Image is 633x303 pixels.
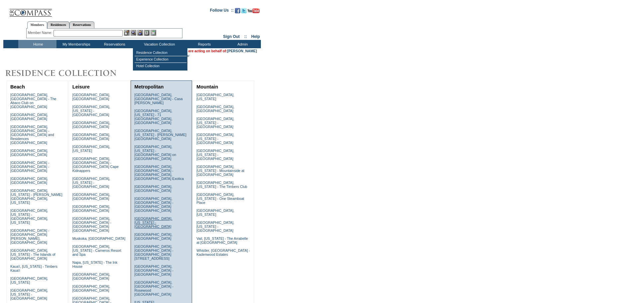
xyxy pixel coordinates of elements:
a: [GEOGRAPHIC_DATA], [GEOGRAPHIC_DATA] [134,232,172,240]
img: Subscribe to our YouTube Channel [248,8,260,13]
a: [GEOGRAPHIC_DATA], [US_STATE] - [GEOGRAPHIC_DATA] on [GEOGRAPHIC_DATA] [134,145,176,161]
a: [GEOGRAPHIC_DATA], [US_STATE] - [GEOGRAPHIC_DATA] [134,217,172,228]
a: [GEOGRAPHIC_DATA], [GEOGRAPHIC_DATA] - [GEOGRAPHIC_DATA] [134,264,173,276]
a: [GEOGRAPHIC_DATA], [GEOGRAPHIC_DATA] - [GEOGRAPHIC_DATA], [GEOGRAPHIC_DATA] Exotica [134,165,184,181]
td: Follow Us :: [210,7,234,15]
a: [GEOGRAPHIC_DATA], [US_STATE] - One Steamboat Place [196,193,244,205]
a: Help [251,34,260,39]
td: Home [18,40,56,48]
img: Compass Home [9,3,52,17]
a: [GEOGRAPHIC_DATA], [US_STATE] - The Islands of [GEOGRAPHIC_DATA] [10,248,55,260]
a: [GEOGRAPHIC_DATA], [US_STATE] - [PERSON_NAME][GEOGRAPHIC_DATA], [US_STATE] [10,189,62,205]
a: [GEOGRAPHIC_DATA], [GEOGRAPHIC_DATA] - [GEOGRAPHIC_DATA] Cape Kidnappers [72,157,119,173]
a: [GEOGRAPHIC_DATA], [US_STATE] - The Timbers Club [196,181,247,189]
a: Vail, [US_STATE] - The Arrabelle at [GEOGRAPHIC_DATA] [196,236,248,244]
a: [GEOGRAPHIC_DATA] - [GEOGRAPHIC_DATA][PERSON_NAME], [GEOGRAPHIC_DATA] [10,228,49,244]
a: [GEOGRAPHIC_DATA], [US_STATE] - [GEOGRAPHIC_DATA] [196,221,234,232]
a: [GEOGRAPHIC_DATA], [US_STATE] [196,93,234,101]
td: Hotel Collection [135,63,187,69]
a: [GEOGRAPHIC_DATA], [US_STATE] - [GEOGRAPHIC_DATA] [196,149,234,161]
a: [GEOGRAPHIC_DATA], [GEOGRAPHIC_DATA] - [GEOGRAPHIC_DATA][STREET_ADDRESS] [134,244,173,260]
a: Muskoka, [GEOGRAPHIC_DATA] [72,236,125,240]
a: Subscribe to our YouTube Channel [248,10,260,14]
span: :: [244,34,247,39]
span: You are acting on behalf of: [181,49,257,53]
a: [GEOGRAPHIC_DATA], [US_STATE] - [GEOGRAPHIC_DATA] [72,105,110,117]
a: [GEOGRAPHIC_DATA], [US_STATE] - [GEOGRAPHIC_DATA] [196,133,234,145]
a: [PERSON_NAME] [227,49,257,53]
a: Kaua'i, [US_STATE] - Timbers Kaua'i [10,264,57,272]
a: [GEOGRAPHIC_DATA], [GEOGRAPHIC_DATA] [10,113,48,121]
a: Mountain [196,84,218,89]
a: [GEOGRAPHIC_DATA], [GEOGRAPHIC_DATA] [10,177,48,185]
a: [GEOGRAPHIC_DATA], [GEOGRAPHIC_DATA] - Casa [PERSON_NAME] [134,93,182,105]
a: Leisure [72,84,90,89]
a: [GEOGRAPHIC_DATA], [GEOGRAPHIC_DATA] [72,284,110,292]
img: Become our fan on Facebook [235,8,240,13]
a: [GEOGRAPHIC_DATA], [GEOGRAPHIC_DATA] [10,149,48,157]
a: [GEOGRAPHIC_DATA], [US_STATE] - [GEOGRAPHIC_DATA], [US_STATE] [10,209,48,225]
a: [GEOGRAPHIC_DATA], [GEOGRAPHIC_DATA] - [GEOGRAPHIC_DATA] [GEOGRAPHIC_DATA] [72,217,111,232]
a: [GEOGRAPHIC_DATA], [US_STATE] [72,145,110,153]
img: Follow us on Twitter [241,8,247,13]
td: My Memberships [56,40,95,48]
a: Napa, [US_STATE] - The Ink House [72,260,118,268]
a: [GEOGRAPHIC_DATA], [US_STATE] - [GEOGRAPHIC_DATA] [196,117,234,129]
a: Whistler, [GEOGRAPHIC_DATA] - Kadenwood Estates [196,248,250,256]
img: b_edit.gif [124,30,130,36]
img: Reservations [144,30,150,36]
a: [GEOGRAPHIC_DATA], [GEOGRAPHIC_DATA] [72,193,110,201]
div: Member Name: [28,30,53,36]
img: View [131,30,136,36]
td: Residence Collection [135,50,187,56]
a: [GEOGRAPHIC_DATA], [US_STATE] [10,276,48,284]
a: [GEOGRAPHIC_DATA], [US_STATE] - Mountainside at [GEOGRAPHIC_DATA] [196,165,244,177]
a: [GEOGRAPHIC_DATA], [GEOGRAPHIC_DATA] [72,205,110,213]
img: Destinations by Exclusive Resorts [3,67,133,80]
a: [GEOGRAPHIC_DATA], [US_STATE] - [PERSON_NAME][GEOGRAPHIC_DATA] [134,129,186,141]
a: [GEOGRAPHIC_DATA], [GEOGRAPHIC_DATA] [134,185,172,193]
a: Sign Out [223,34,240,39]
a: [GEOGRAPHIC_DATA], [US_STATE] - [GEOGRAPHIC_DATA] [72,177,110,189]
a: Reservations [69,21,94,28]
a: [GEOGRAPHIC_DATA], [GEOGRAPHIC_DATA] - Rosewood [GEOGRAPHIC_DATA] [134,280,173,296]
a: [GEOGRAPHIC_DATA] - [GEOGRAPHIC_DATA] - [GEOGRAPHIC_DATA] [10,161,49,173]
a: [GEOGRAPHIC_DATA], [GEOGRAPHIC_DATA] [196,105,234,113]
a: [GEOGRAPHIC_DATA], [GEOGRAPHIC_DATA] - The Abaco Club on [GEOGRAPHIC_DATA] [10,93,56,109]
a: [GEOGRAPHIC_DATA], [GEOGRAPHIC_DATA] [72,272,110,280]
td: Vacation Collection [133,40,184,48]
a: [GEOGRAPHIC_DATA], [GEOGRAPHIC_DATA] - [GEOGRAPHIC_DATA] and Residences [GEOGRAPHIC_DATA] [10,125,54,145]
a: [GEOGRAPHIC_DATA], [GEOGRAPHIC_DATA] [72,121,110,129]
a: [GEOGRAPHIC_DATA], [GEOGRAPHIC_DATA] - [GEOGRAPHIC_DATA] [GEOGRAPHIC_DATA] [134,197,173,213]
a: [GEOGRAPHIC_DATA], [US_STATE] [196,209,234,217]
a: Residences [47,21,69,28]
img: b_calculator.gif [151,30,156,36]
td: Reservations [95,40,133,48]
a: Follow us on Twitter [241,10,247,14]
a: Members [27,21,48,29]
a: [GEOGRAPHIC_DATA], [US_STATE] - [GEOGRAPHIC_DATA] [10,288,48,300]
a: [GEOGRAPHIC_DATA], [GEOGRAPHIC_DATA] [72,133,110,141]
td: Reports [184,40,223,48]
a: Become our fan on Facebook [235,10,240,14]
img: Impersonate [137,30,143,36]
a: Metropolitan [134,84,163,89]
a: [GEOGRAPHIC_DATA], [US_STATE] - 71 [GEOGRAPHIC_DATA], [GEOGRAPHIC_DATA] [134,109,172,125]
a: [GEOGRAPHIC_DATA], [US_STATE] - Carneros Resort and Spa [72,244,121,256]
a: [GEOGRAPHIC_DATA], [GEOGRAPHIC_DATA] [72,93,110,101]
td: Admin [223,40,261,48]
td: Experience Collection [135,56,187,63]
a: Beach [10,84,25,89]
